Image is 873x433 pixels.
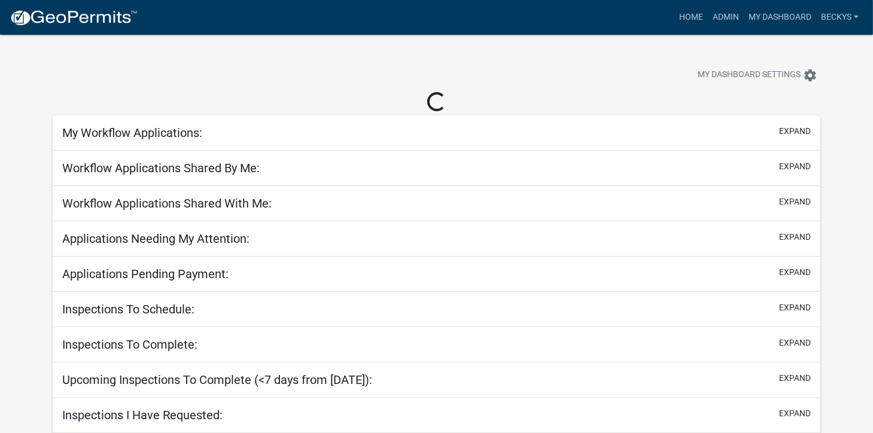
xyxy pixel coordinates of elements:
[779,231,811,243] button: expand
[62,373,372,387] h5: Upcoming Inspections To Complete (<7 days from [DATE]):
[674,6,708,29] a: Home
[62,161,260,175] h5: Workflow Applications Shared By Me:
[779,372,811,385] button: expand
[779,266,811,279] button: expand
[816,6,863,29] a: beckys
[62,267,229,281] h5: Applications Pending Payment:
[688,63,827,87] button: My Dashboard Settingssettings
[62,302,194,316] h5: Inspections To Schedule:
[779,301,811,314] button: expand
[62,126,202,140] h5: My Workflow Applications:
[698,68,801,83] span: My Dashboard Settings
[708,6,744,29] a: Admin
[779,160,811,173] button: expand
[803,68,817,83] i: settings
[62,231,250,246] h5: Applications Needing My Attention:
[62,196,272,211] h5: Workflow Applications Shared With Me:
[779,125,811,138] button: expand
[779,337,811,349] button: expand
[744,6,816,29] a: My Dashboard
[779,407,811,420] button: expand
[62,408,223,422] h5: Inspections I Have Requested:
[779,196,811,208] button: expand
[62,337,197,352] h5: Inspections To Complete:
